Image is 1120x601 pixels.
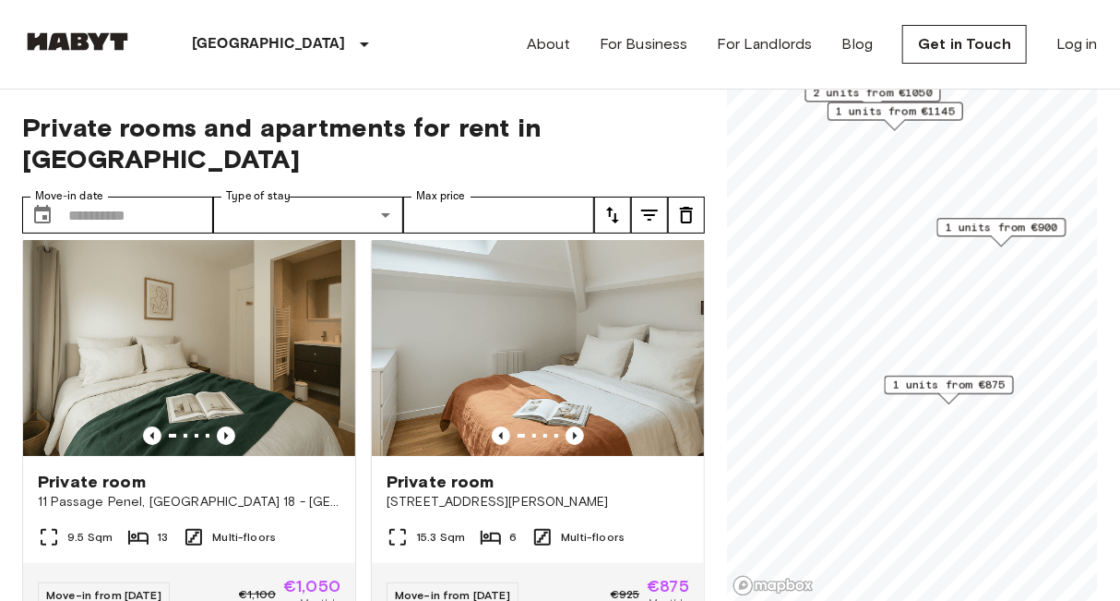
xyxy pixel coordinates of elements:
div: Map marker [805,83,941,112]
button: Previous image [217,427,235,445]
span: Private rooms and apartments for rent in [GEOGRAPHIC_DATA] [22,112,705,174]
div: Map marker [828,102,963,131]
a: Blog [842,33,874,55]
img: Marketing picture of unit FR-18-011-001-008 [23,234,355,456]
a: Get in Touch [902,25,1027,64]
span: 15.3 Sqm [416,529,465,546]
button: tune [594,197,631,234]
span: Multi-floors [212,529,276,546]
span: 11 Passage Penel, [GEOGRAPHIC_DATA] 18 - [GEOGRAPHIC_DATA] [38,493,340,511]
label: Move-in date [35,188,103,204]
span: 9.5 Sqm [67,529,113,546]
p: [GEOGRAPHIC_DATA] [192,33,346,55]
span: €1,050 [283,578,340,595]
label: Type of stay [226,188,291,204]
a: For Business [600,33,688,55]
span: Multi-floors [561,529,625,546]
button: Previous image [143,427,161,445]
button: Previous image [492,427,510,445]
button: Previous image [566,427,584,445]
img: Marketing picture of unit FR-18-003-003-05 [372,234,704,456]
span: 13 [157,529,168,546]
button: tune [668,197,705,234]
img: Habyt [22,32,133,51]
span: 1 units from €900 [946,219,1058,235]
button: tune [631,197,668,234]
span: €875 [647,578,689,595]
span: Private room [387,471,494,493]
span: 6 [509,529,517,546]
span: 2 units from €1050 [814,84,933,101]
label: Max price [416,188,466,204]
div: Map marker [937,218,1066,246]
button: Choose date [24,197,61,234]
a: Log in [1056,33,1098,55]
span: [STREET_ADDRESS][PERSON_NAME] [387,493,689,511]
span: 1 units from €1145 [836,103,955,120]
a: About [527,33,570,55]
span: 1 units from €875 [893,377,1006,393]
span: Private room [38,471,146,493]
a: For Landlords [718,33,813,55]
div: Map marker [885,376,1014,404]
a: Mapbox logo [733,575,814,596]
